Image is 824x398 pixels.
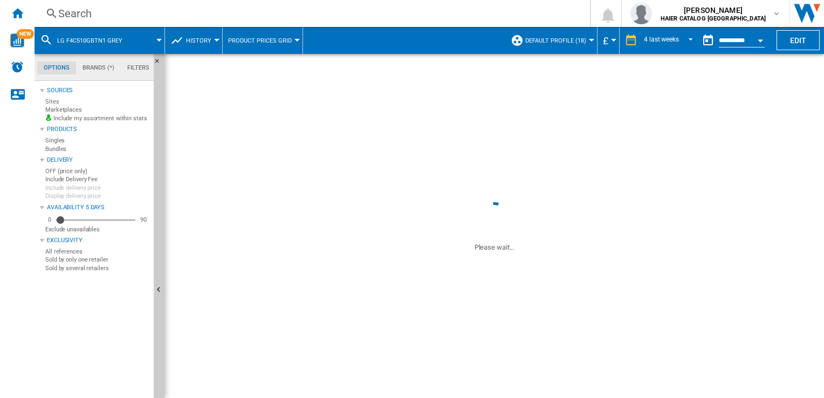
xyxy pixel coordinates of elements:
[11,60,24,73] img: alerts-logo.svg
[10,33,24,47] img: wise-card.svg
[661,15,766,22] b: HAIER CATALOG [GEOGRAPHIC_DATA]
[630,3,652,24] img: profile.jpg
[661,5,766,16] span: [PERSON_NAME]
[58,6,562,21] div: Search
[17,29,34,39] span: NEW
